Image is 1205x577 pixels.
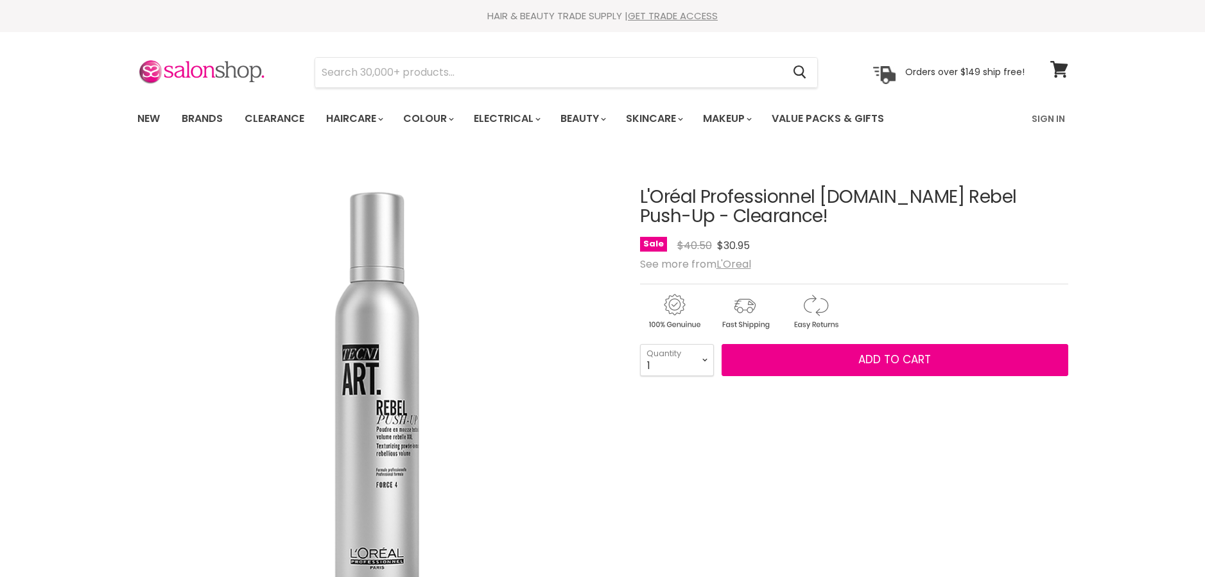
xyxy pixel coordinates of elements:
[628,9,718,22] a: GET TRADE ACCESS
[781,292,849,331] img: returns.gif
[783,58,817,87] button: Search
[316,105,391,132] a: Haircare
[677,238,712,253] span: $40.50
[1024,105,1073,132] a: Sign In
[716,257,751,271] a: L'Oreal
[905,66,1025,78] p: Orders over $149 ship free!
[640,187,1068,227] h1: L'Oréal Professionnel [DOMAIN_NAME] Rebel Push-Up - Clearance!
[464,105,548,132] a: Electrical
[858,352,931,367] span: Add to cart
[693,105,759,132] a: Makeup
[121,100,1084,137] nav: Main
[717,238,750,253] span: $30.95
[711,292,779,331] img: shipping.gif
[616,105,691,132] a: Skincare
[121,10,1084,22] div: HAIR & BEAUTY TRADE SUPPLY |
[551,105,614,132] a: Beauty
[762,105,894,132] a: Value Packs & Gifts
[315,58,783,87] input: Search
[640,237,667,252] span: Sale
[394,105,462,132] a: Colour
[640,344,714,376] select: Quantity
[640,292,708,331] img: genuine.gif
[315,57,818,88] form: Product
[235,105,314,132] a: Clearance
[128,105,169,132] a: New
[640,257,751,271] span: See more from
[172,105,232,132] a: Brands
[128,100,959,137] ul: Main menu
[722,344,1068,376] button: Add to cart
